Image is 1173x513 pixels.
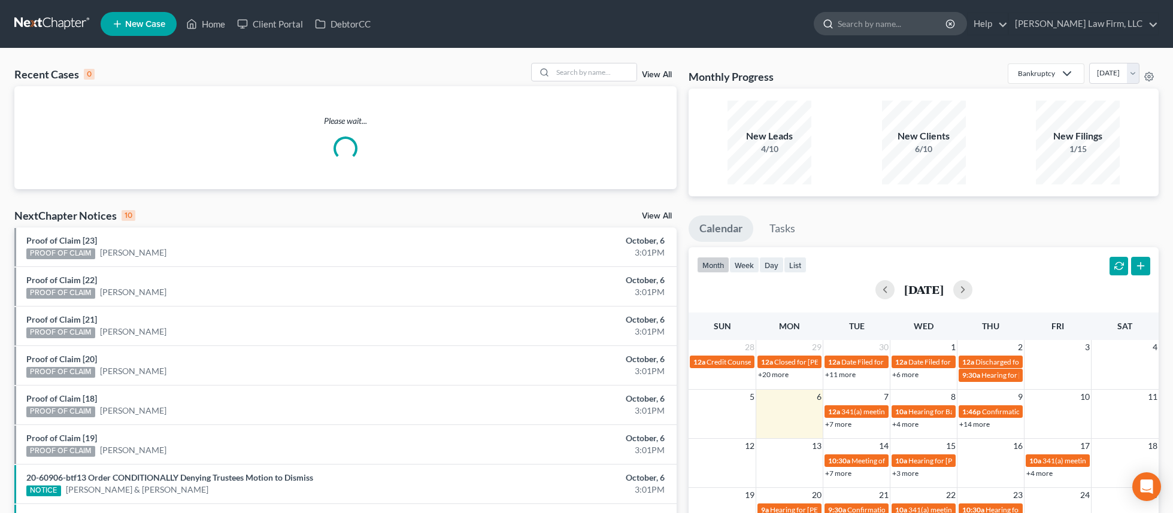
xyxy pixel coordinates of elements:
span: 13 [811,439,823,453]
div: 3:01PM [460,484,665,496]
span: 10a [895,456,907,465]
div: October, 6 [460,274,665,286]
a: Proof of Claim [23] [26,235,97,245]
span: 12 [744,439,756,453]
a: 20-60906-btf13 Order CONDITIONALLY Denying Trustees Motion to Dismiss [26,472,313,482]
div: New Filings [1036,129,1120,143]
a: Proof of Claim [22] [26,275,97,285]
input: Search by name... [553,63,636,81]
span: 17 [1079,439,1091,453]
span: Hearing for [PERSON_NAME] [908,456,1002,465]
div: NextChapter Notices [14,208,135,223]
div: 1/15 [1036,143,1120,155]
span: 12a [895,357,907,366]
span: Fri [1051,321,1064,331]
div: Bankruptcy [1018,68,1055,78]
span: Credit Counseling for [PERSON_NAME] [707,357,831,366]
span: 7 [883,390,890,404]
button: day [759,257,784,273]
span: 8 [950,390,957,404]
span: 18 [1147,439,1159,453]
div: Recent Cases [14,67,95,81]
a: Help [968,13,1008,35]
div: 3:01PM [460,247,665,259]
span: 19 [744,488,756,502]
div: October, 6 [460,432,665,444]
span: 341(a) meeting for Bar K Holdings, LLC [1042,456,1163,465]
span: 24 [1079,488,1091,502]
a: Home [180,13,231,35]
span: 341(a) meeting for [PERSON_NAME] [841,407,957,416]
span: Discharged for [PERSON_NAME] [975,357,1080,366]
span: Sat [1117,321,1132,331]
span: Confirmation hearing for Apple Central KC [982,407,1116,416]
a: Proof of Claim [19] [26,433,97,443]
span: 30 [878,340,890,354]
div: Open Intercom Messenger [1132,472,1161,501]
span: 28 [744,340,756,354]
div: 10 [122,210,135,221]
a: DebtorCC [309,13,377,35]
a: +6 more [892,370,919,379]
a: +14 more [959,420,990,429]
span: 12a [962,357,974,366]
span: 14 [878,439,890,453]
div: New Clients [882,129,966,143]
div: October, 6 [460,393,665,405]
a: +4 more [1026,469,1053,478]
div: PROOF OF CLAIM [26,288,95,299]
a: +11 more [825,370,856,379]
span: 22 [945,488,957,502]
div: PROOF OF CLAIM [26,327,95,338]
input: Search by name... [838,13,947,35]
span: 11 [1147,390,1159,404]
span: 12a [693,357,705,366]
span: 29 [811,340,823,354]
a: Proof of Claim [20] [26,354,97,364]
span: Closed for [PERSON_NAME] & [PERSON_NAME] [774,357,928,366]
span: Hearing for Bar K Holdings, LLC [908,407,1007,416]
span: 12a [828,357,840,366]
h3: Monthly Progress [689,69,774,84]
span: 10 [1079,390,1091,404]
span: 4 [1151,340,1159,354]
span: Date Filed for [PERSON_NAME] [841,357,941,366]
div: October, 6 [460,235,665,247]
div: 3:01PM [460,444,665,456]
a: [PERSON_NAME] & [PERSON_NAME] [66,484,208,496]
button: list [784,257,807,273]
span: 10a [895,407,907,416]
a: View All [642,71,672,79]
div: PROOF OF CLAIM [26,406,95,417]
span: 2 [1017,340,1024,354]
a: +20 more [758,370,789,379]
div: October, 6 [460,314,665,326]
div: October, 6 [460,472,665,484]
div: 4/10 [728,143,811,155]
a: [PERSON_NAME] [100,326,166,338]
a: +7 more [825,420,851,429]
div: PROOF OF CLAIM [26,367,95,378]
h2: [DATE] [904,283,944,296]
div: 6/10 [882,143,966,155]
div: 3:01PM [460,286,665,298]
a: [PERSON_NAME] Law Firm, LLC [1009,13,1158,35]
span: Thu [982,321,999,331]
div: 0 [84,69,95,80]
span: Meeting of Creditors for [PERSON_NAME] [851,456,984,465]
div: 3:01PM [460,326,665,338]
span: 9 [1017,390,1024,404]
a: View All [642,212,672,220]
span: Mon [779,321,800,331]
span: 1:46p [962,407,981,416]
span: 9:30a [962,371,980,380]
a: [PERSON_NAME] [100,444,166,456]
span: Wed [914,321,933,331]
a: [PERSON_NAME] [100,247,166,259]
div: PROOF OF CLAIM [26,248,95,259]
a: +7 more [825,469,851,478]
a: [PERSON_NAME] [100,365,166,377]
span: Hearing for [PERSON_NAME] [981,371,1075,380]
span: 10a [1029,456,1041,465]
p: Please wait... [14,115,677,127]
